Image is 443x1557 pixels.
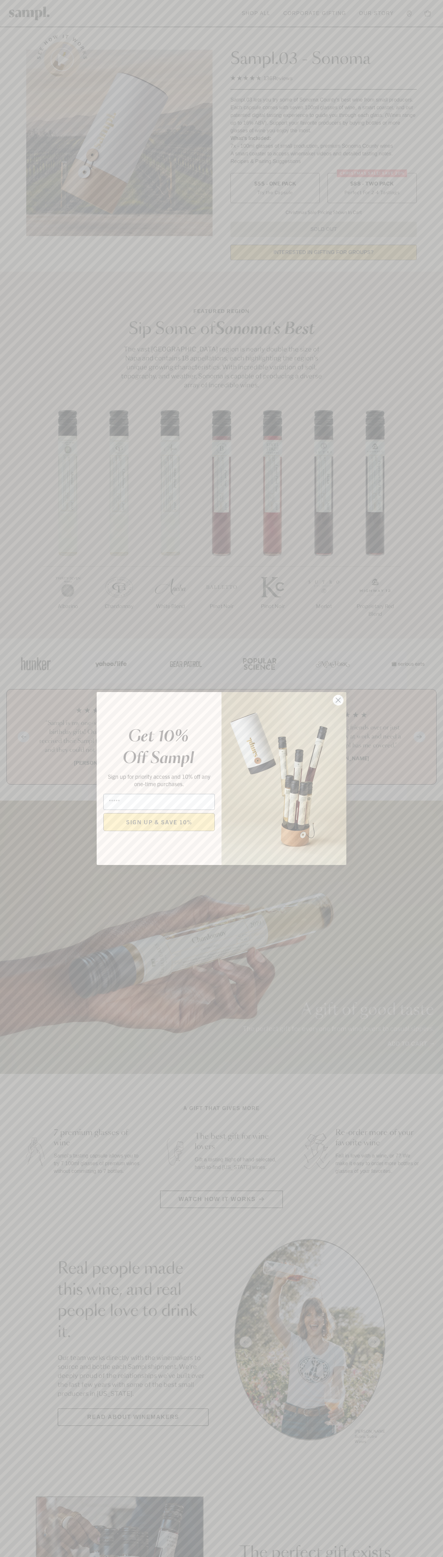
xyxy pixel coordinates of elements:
span: Sign up for priority access and 10% off any one-time purchases. [108,773,210,787]
input: Email [103,794,215,810]
img: 96933287-25a1-481a-a6d8-4dd623390dc6.png [221,692,346,865]
button: SIGN UP & SAVE 10% [103,813,215,831]
em: Get 10% Off Sampl [123,729,194,766]
button: Close dialog [333,695,344,706]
